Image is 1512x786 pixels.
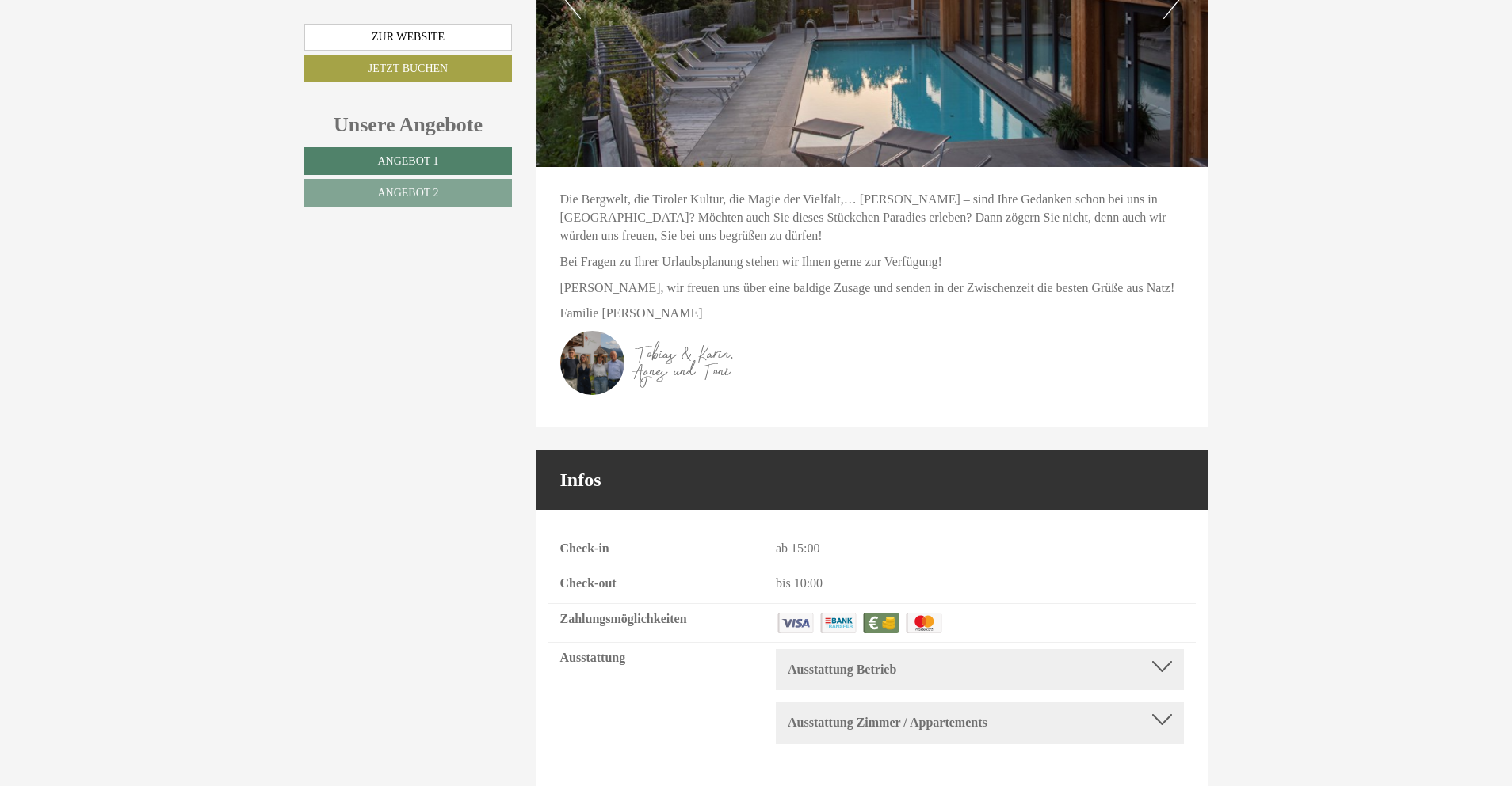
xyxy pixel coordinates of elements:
img: Visa [776,610,815,635]
p: Bei Fragen zu Ihrer Urlaubsplanung stehen wir Ihnen gerne zur Verfügung! [560,253,1185,271]
div: Unsere Angebote [304,110,512,139]
b: Ausstattung Zimmer / Appartements [788,716,987,729]
img: Maestro [904,610,944,635]
img: Banküberweisung [819,610,858,635]
div: Infos [536,450,1208,509]
p: Familie [PERSON_NAME] [560,305,1185,323]
a: Jetzt buchen [304,55,512,82]
a: Zur Website [304,24,512,51]
p: [PERSON_NAME], wir freuen uns über eine baldige Zusage und senden in der Zwischenzeit die besten ... [560,279,1185,298]
label: Ausstattung [560,649,626,667]
p: Die Bergwelt, die Tiroler Kultur, die Magie der Vielfalt,… [PERSON_NAME] – sind Ihre Gedanken sch... [560,191,1185,245]
div: bis 10:00 [764,575,1196,593]
b: Ausstattung Betrieb [788,663,896,676]
label: Check-out [560,575,617,593]
img: image [560,331,799,395]
label: Zahlungsmöglichkeiten [560,610,687,628]
img: Barzahlung [861,610,901,635]
span: Angebot 2 [377,187,438,199]
div: ab 15:00 [764,540,1196,558]
span: Angebot 1 [377,155,438,167]
label: Check-in [560,540,609,558]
